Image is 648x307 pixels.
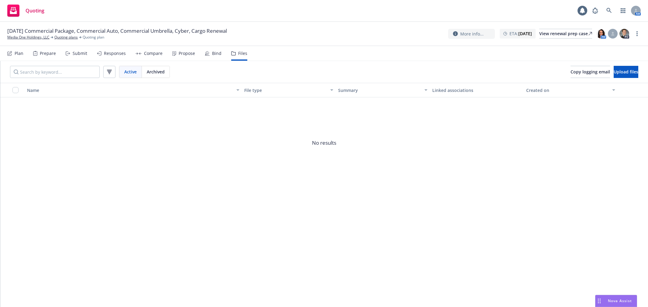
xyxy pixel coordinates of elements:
[104,51,126,56] div: Responses
[460,31,484,37] span: More info...
[238,51,247,56] div: Files
[244,87,327,93] div: File type
[539,29,592,39] a: View renewal prep case
[336,83,430,97] button: Summary
[27,87,233,93] div: Name
[5,2,47,19] a: Quoting
[338,87,420,93] div: Summary
[614,66,638,78] button: Upload files
[179,51,195,56] div: Propose
[430,83,524,97] button: Linked associations
[212,51,221,56] div: Bind
[7,27,227,35] span: [DATE] Commercial Package, Commercial Auto, Commercial Umbrella, Cyber, Cargo Renewal
[608,298,632,303] span: Nova Assist
[10,66,100,78] input: Search by keyword...
[614,69,638,75] span: Upload files
[526,87,609,93] div: Created on
[7,35,50,40] a: Media One Holdings, LLC
[589,5,601,17] a: Report a Bug
[617,5,629,17] a: Switch app
[12,87,19,93] input: Select all
[15,51,23,56] div: Plan
[242,83,336,97] button: File type
[25,83,242,97] button: Name
[596,29,606,39] img: photo
[0,97,648,188] span: No results
[509,30,532,37] span: ETA :
[619,29,629,39] img: photo
[524,83,618,97] button: Created on
[448,29,495,39] button: More info...
[539,29,592,38] div: View renewal prep case
[54,35,78,40] a: Quoting plans
[26,8,44,13] span: Quoting
[73,51,87,56] div: Submit
[40,51,56,56] div: Prepare
[144,51,163,56] div: Compare
[633,30,641,37] a: more
[147,69,165,75] span: Archived
[571,69,610,75] span: Copy logging email
[432,87,521,93] div: Linked associations
[595,295,603,307] div: Drag to move
[603,5,615,17] a: Search
[124,69,137,75] span: Active
[518,31,532,36] strong: [DATE]
[595,295,637,307] button: Nova Assist
[83,35,104,40] span: Quoting plan
[571,66,610,78] button: Copy logging email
